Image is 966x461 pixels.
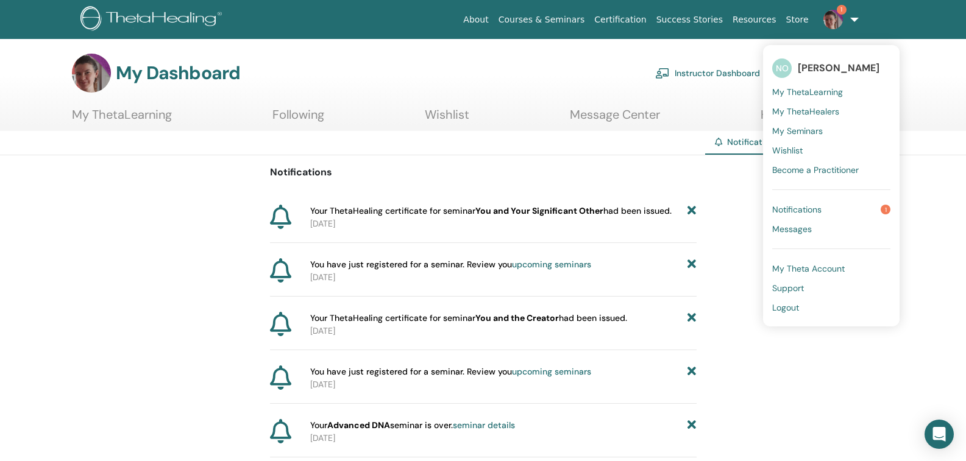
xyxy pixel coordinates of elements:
a: Following [272,107,324,131]
span: Logout [772,302,799,313]
span: My ThetaHealers [772,106,839,117]
a: Certification [589,9,651,31]
img: default.jpg [72,54,111,93]
a: Notifications1 [772,200,890,219]
a: Success Stories [652,9,728,31]
span: Your seminar is over. [310,419,515,432]
a: About [458,9,493,31]
span: You have just registered for a seminar. Review you [310,365,591,378]
span: NO [772,58,792,78]
a: Message Center [570,107,660,131]
a: My ThetaLearning [72,107,172,131]
p: [DATE] [310,378,697,391]
div: Open Intercom Messenger [925,420,954,449]
a: Logout [772,298,890,317]
a: Help & Resources [761,107,859,131]
span: Notifications [727,136,779,147]
a: Courses & Seminars [494,9,590,31]
b: You and Your Significant Other [475,205,603,216]
a: Wishlist [772,141,890,160]
a: My Theta Account [772,259,890,278]
span: Notifications [772,204,822,215]
span: My Seminars [772,125,823,136]
a: Instructor Dashboard [655,60,760,86]
span: Your ThetaHealing certificate for seminar had been issued. [310,205,672,217]
strong: Advanced DNA [327,420,390,431]
a: NO[PERSON_NAME] [772,54,890,82]
ul: 1 [763,45,900,326]
a: Become a Practitioner [772,160,890,180]
a: My ThetaLearning [772,82,890,102]
p: [DATE] [310,217,697,230]
span: Support [772,283,804,294]
p: [DATE] [310,432,697,445]
a: Resources [728,9,781,31]
span: 1 [837,5,847,15]
span: My ThetaLearning [772,86,843,97]
h3: My Dashboard [116,62,240,84]
img: default.jpg [823,10,843,29]
span: [PERSON_NAME] [798,62,879,74]
a: My Seminars [772,121,890,141]
a: upcoming seminars [512,259,591,270]
a: seminar details [453,420,515,431]
a: Support [772,278,890,298]
p: Notifications [270,165,697,180]
span: Messages [772,223,812,234]
p: [DATE] [310,325,697,337]
b: You and the Creator [475,312,559,323]
p: [DATE] [310,271,697,284]
a: Store [781,9,814,31]
a: upcoming seminars [512,366,591,377]
span: You have just registered for a seminar. Review you [310,258,591,271]
span: My Theta Account [772,263,845,274]
a: Wishlist [425,107,469,131]
img: chalkboard-teacher.svg [655,68,670,79]
img: logo.png [80,6,226,33]
span: Wishlist [772,145,803,156]
a: My ThetaHealers [772,102,890,121]
span: 1 [881,205,890,214]
a: Messages [772,219,890,239]
span: Your ThetaHealing certificate for seminar had been issued. [310,312,627,325]
span: Become a Practitioner [772,164,859,175]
